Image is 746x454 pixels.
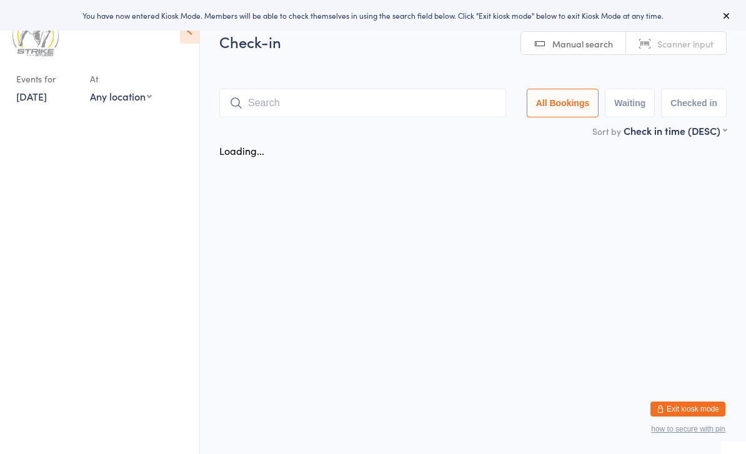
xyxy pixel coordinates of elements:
span: Manual search [552,37,613,50]
div: You have now entered Kiosk Mode. Members will be able to check themselves in using the search fie... [20,10,726,21]
a: [DATE] [16,89,47,103]
input: Search [219,89,506,117]
span: Scanner input [657,37,714,50]
button: All Bookings [527,89,599,117]
label: Sort by [592,125,621,137]
img: Strike Studio [12,9,59,56]
h2: Check-in [219,31,727,52]
div: Events for [16,69,77,89]
div: Any location [90,89,152,103]
button: Waiting [605,89,655,117]
button: Exit kiosk mode [650,402,725,417]
button: Checked in [661,89,727,117]
button: how to secure with pin [651,425,725,433]
div: Check in time (DESC) [624,124,727,137]
div: At [90,69,152,89]
div: Loading... [219,144,264,157]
